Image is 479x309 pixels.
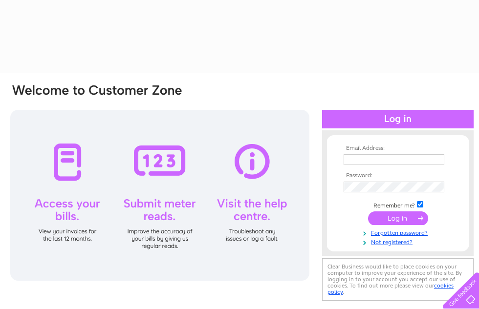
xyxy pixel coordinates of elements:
a: cookies policy [327,282,454,295]
th: Email Address: [341,145,455,152]
div: Clear Business would like to place cookies on your computer to improve your experience of the sit... [322,258,474,301]
input: Submit [368,211,428,225]
a: Forgotten password? [344,227,455,237]
td: Remember me? [341,200,455,209]
th: Password: [341,172,455,179]
a: Not registered? [344,237,455,246]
